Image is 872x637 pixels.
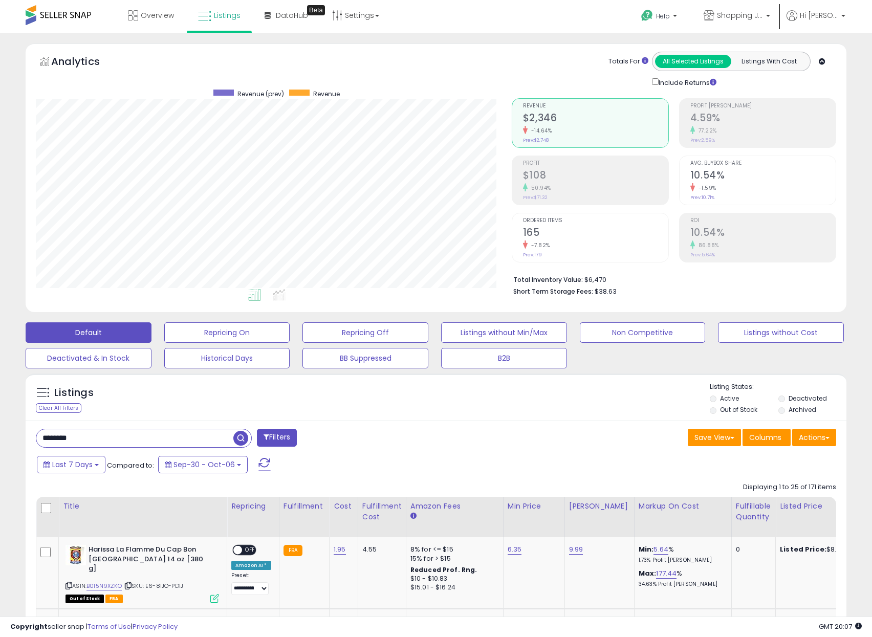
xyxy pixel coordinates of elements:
[639,557,724,564] p: 1.73% Profit [PERSON_NAME]
[653,544,668,555] a: 5.64
[690,218,836,224] span: ROI
[123,582,183,590] span: | SKU: E6-8IJO-PDIJ
[441,322,567,343] button: Listings without Min/Max
[639,568,657,578] b: Max:
[10,622,48,631] strong: Copyright
[54,386,94,400] h5: Listings
[237,90,284,98] span: Revenue (prev)
[508,544,522,555] a: 6.35
[644,76,729,88] div: Include Returns
[66,545,86,565] img: 516rRyjF9SL._SL40_.jpg
[284,501,325,512] div: Fulfillment
[639,544,654,554] b: Min:
[690,194,714,201] small: Prev: 10.71%
[410,554,495,563] div: 15% for > $15
[789,394,827,403] label: Deactivated
[528,184,551,192] small: 50.94%
[688,429,741,446] button: Save View
[695,127,717,135] small: 77.22%
[819,622,862,631] span: 2025-10-14 20:07 GMT
[164,348,290,368] button: Historical Days
[634,497,731,537] th: The percentage added to the cost of goods (COGS) that forms the calculator for Min & Max prices.
[523,112,668,126] h2: $2,346
[313,90,340,98] span: Revenue
[214,10,241,20] span: Listings
[302,322,428,343] button: Repricing Off
[789,405,816,414] label: Archived
[736,501,771,522] div: Fulfillable Quantity
[523,103,668,109] span: Revenue
[787,10,845,33] a: Hi [PERSON_NAME]
[508,501,560,512] div: Min Price
[608,57,648,67] div: Totals For
[633,2,687,33] a: Help
[410,501,499,512] div: Amazon Fees
[595,287,617,296] span: $38.63
[284,545,302,556] small: FBA
[780,501,868,512] div: Listed Price
[105,595,123,603] span: FBA
[749,432,781,443] span: Columns
[133,622,178,631] a: Privacy Policy
[523,218,668,224] span: Ordered Items
[731,55,807,68] button: Listings With Cost
[710,382,846,392] p: Listing States:
[639,569,724,588] div: %
[641,9,653,22] i: Get Help
[513,275,583,284] b: Total Inventory Value:
[639,581,724,588] p: 34.63% Profit [PERSON_NAME]
[690,103,836,109] span: Profit [PERSON_NAME]
[523,161,668,166] span: Profit
[362,501,402,522] div: Fulfillment Cost
[690,169,836,183] h2: 10.54%
[441,348,567,368] button: B2B
[26,322,151,343] button: Default
[792,429,836,446] button: Actions
[780,545,865,554] div: $8.90
[334,501,354,512] div: Cost
[523,194,548,201] small: Prev: $71.32
[736,545,768,554] div: 0
[302,348,428,368] button: BB Suppressed
[523,252,542,258] small: Prev: 179
[655,55,731,68] button: All Selected Listings
[231,561,271,570] div: Amazon AI *
[410,545,495,554] div: 8% for <= $15
[231,572,271,595] div: Preset:
[690,161,836,166] span: Avg. Buybox Share
[242,546,258,555] span: OFF
[86,582,122,590] a: B015N9XZKO
[26,348,151,368] button: Deactivated & In Stock
[88,622,131,631] a: Terms of Use
[569,501,630,512] div: [PERSON_NAME]
[276,10,308,20] span: DataHub
[52,459,93,470] span: Last 7 Days
[523,227,668,240] h2: 165
[523,169,668,183] h2: $108
[334,544,346,555] a: 1.95
[656,12,670,20] span: Help
[718,322,844,343] button: Listings without Cost
[107,460,154,470] span: Compared to:
[66,545,219,602] div: ASIN:
[639,545,724,564] div: %
[141,10,174,20] span: Overview
[158,456,248,473] button: Sep-30 - Oct-06
[51,54,120,71] h5: Analytics
[528,241,550,249] small: -7.82%
[690,227,836,240] h2: 10.54%
[695,241,719,249] small: 86.88%
[523,137,549,143] small: Prev: $2,748
[89,545,213,576] b: Harissa La Flamme Du Cap Bon [GEOGRAPHIC_DATA] 14 oz [380 g]
[720,394,739,403] label: Active
[231,501,275,512] div: Repricing
[410,583,495,592] div: $15.01 - $16.24
[37,456,105,473] button: Last 7 Days
[173,459,235,470] span: Sep-30 - Oct-06
[66,595,104,603] span: All listings that are currently out of stock and unavailable for purchase on Amazon
[690,137,715,143] small: Prev: 2.59%
[164,322,290,343] button: Repricing On
[36,403,81,413] div: Clear All Filters
[580,322,706,343] button: Non Competitive
[410,512,417,521] small: Amazon Fees.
